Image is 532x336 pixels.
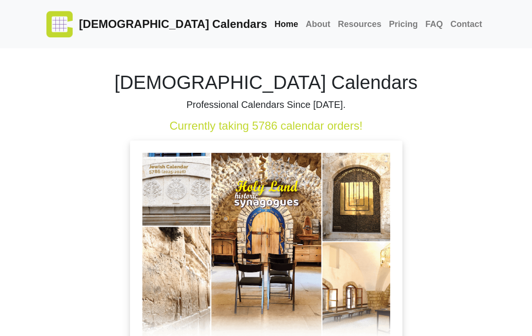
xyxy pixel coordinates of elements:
[46,4,267,44] a: [DEMOGRAPHIC_DATA] Calendars
[46,97,486,112] p: Professional Calendars Since [DATE].
[270,14,302,35] a: Home
[75,18,267,30] span: [DEMOGRAPHIC_DATA] Calendars
[302,14,334,35] a: About
[447,14,486,35] a: Contact
[46,71,486,94] h1: [DEMOGRAPHIC_DATA] Calendars
[46,119,486,133] h4: Currently taking 5786 calendar orders!
[46,11,73,37] img: logo.png
[385,14,421,35] a: Pricing
[334,14,385,35] a: Resources
[421,14,446,35] a: FAQ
